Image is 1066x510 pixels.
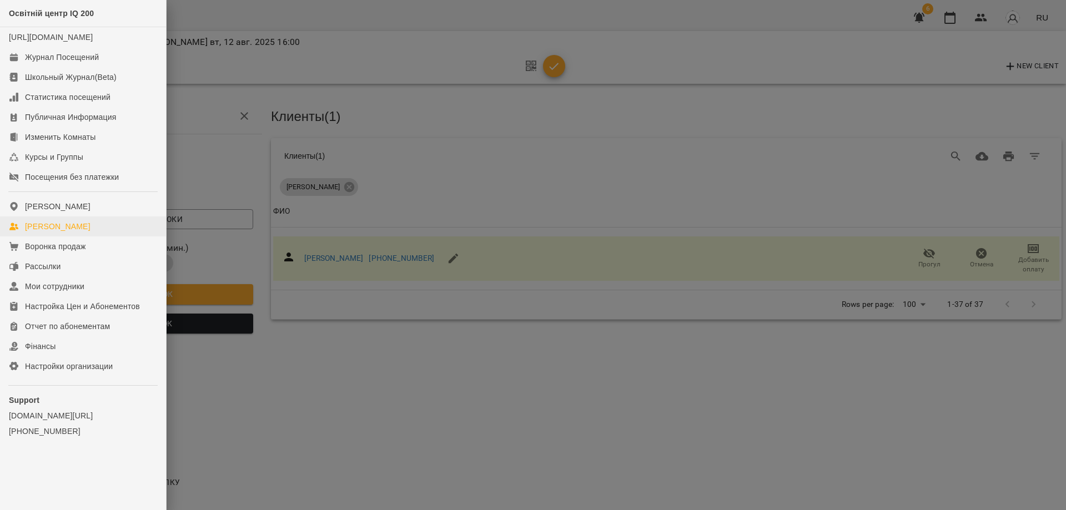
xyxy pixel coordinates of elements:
[9,410,157,421] a: [DOMAIN_NAME][URL]
[25,52,99,63] div: Журнал Посещений
[25,301,140,312] div: Настройка Цен и Абонементов
[9,9,94,18] span: Освітній центр IQ 200
[25,241,86,252] div: Воронка продаж
[9,426,157,437] a: [PHONE_NUMBER]
[25,92,110,103] div: Статистика посещений
[25,261,61,272] div: Рассылки
[25,281,84,292] div: Мои сотрудники
[25,221,90,232] div: [PERSON_NAME]
[25,132,96,143] div: Изменить Комнаты
[9,395,157,406] p: Support
[25,341,56,352] div: Фінансы
[25,321,110,332] div: Отчет по абонементам
[25,171,119,183] div: Посещения без платежки
[25,112,117,123] div: Публичная Информация
[25,361,113,372] div: Настройки организации
[25,72,117,83] div: Школьный Журнал(Beta)
[9,33,93,42] a: [URL][DOMAIN_NAME]
[25,152,83,163] div: Курсы и Группы
[25,201,90,212] div: [PERSON_NAME]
